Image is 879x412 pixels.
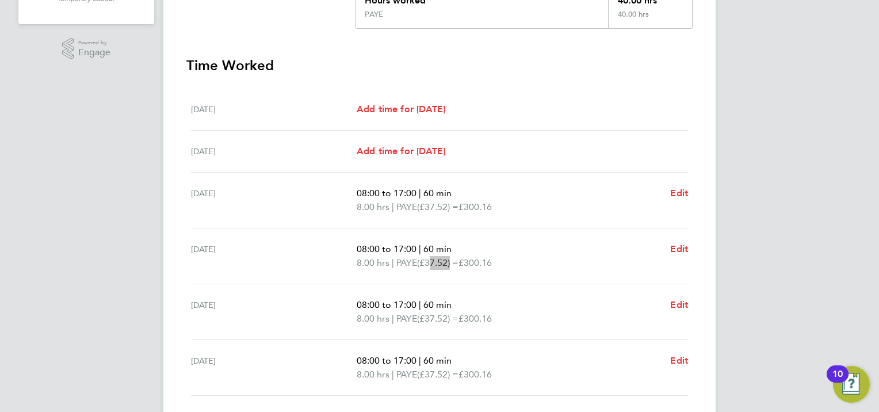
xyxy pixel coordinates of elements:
[191,354,357,382] div: [DATE]
[357,355,416,366] span: 08:00 to 17:00
[396,200,417,214] span: PAYE
[423,188,452,199] span: 60 min
[419,355,421,366] span: |
[392,313,394,324] span: |
[191,186,357,214] div: [DATE]
[357,243,416,254] span: 08:00 to 17:00
[392,257,394,268] span: |
[833,366,870,403] button: Open Resource Center, 10 new notifications
[78,38,110,48] span: Powered by
[423,299,452,310] span: 60 min
[670,354,688,368] a: Edit
[357,144,445,158] a: Add time for [DATE]
[670,188,688,199] span: Edit
[392,369,394,380] span: |
[670,355,688,366] span: Edit
[423,243,452,254] span: 60 min
[357,104,445,115] span: Add time for [DATE]
[62,38,111,60] a: Powered byEngage
[191,144,357,158] div: [DATE]
[396,312,417,326] span: PAYE
[357,257,389,268] span: 8.00 hrs
[417,313,458,324] span: (£37.52) =
[396,256,417,270] span: PAYE
[191,102,357,116] div: [DATE]
[357,201,389,212] span: 8.00 hrs
[357,369,389,380] span: 8.00 hrs
[423,355,452,366] span: 60 min
[458,201,492,212] span: £300.16
[670,243,688,254] span: Edit
[396,368,417,382] span: PAYE
[417,369,458,380] span: (£37.52) =
[186,56,693,75] h3: Time Worked
[357,146,445,157] span: Add time for [DATE]
[357,313,389,324] span: 8.00 hrs
[458,313,492,324] span: £300.16
[458,257,492,268] span: £300.16
[357,102,445,116] a: Add time for [DATE]
[670,298,688,312] a: Edit
[357,188,416,199] span: 08:00 to 17:00
[608,10,692,28] div: 40.00 hrs
[832,374,843,389] div: 10
[78,48,110,58] span: Engage
[357,299,416,310] span: 08:00 to 17:00
[670,242,688,256] a: Edit
[419,299,421,310] span: |
[417,201,458,212] span: (£37.52) =
[191,242,357,270] div: [DATE]
[670,299,688,310] span: Edit
[458,369,492,380] span: £300.16
[419,188,421,199] span: |
[419,243,421,254] span: |
[365,10,383,19] div: PAYE
[191,298,357,326] div: [DATE]
[417,257,458,268] span: (£37.52) =
[670,186,688,200] a: Edit
[392,201,394,212] span: |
